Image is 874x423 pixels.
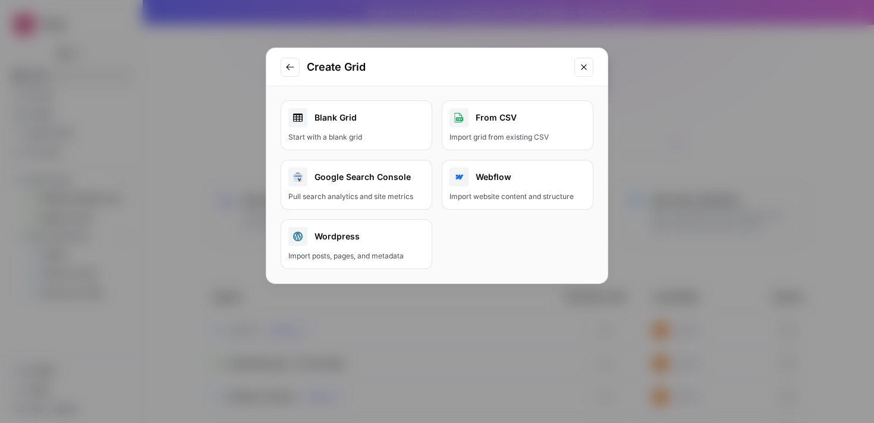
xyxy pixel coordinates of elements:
div: Blank Grid [288,108,425,127]
button: WordpressImport posts, pages, and metadata [281,219,432,269]
div: Wordpress [288,227,425,246]
button: Google Search ConsolePull search analytics and site metrics [281,160,432,210]
div: Import grid from existing CSV [449,132,586,143]
div: Google Search Console [288,168,425,187]
div: Import website content and structure [449,191,586,202]
div: Webflow [449,168,586,187]
div: Start with a blank grid [288,132,425,143]
button: From CSVImport grid from existing CSV [442,100,593,150]
button: Go to previous step [281,58,300,77]
div: Pull search analytics and site metrics [288,191,425,202]
div: From CSV [449,108,586,127]
a: Blank GridStart with a blank grid [281,100,432,150]
button: WebflowImport website content and structure [442,160,593,210]
button: Close modal [574,58,593,77]
div: Import posts, pages, and metadata [288,251,425,261]
h2: Create Grid [307,59,567,75]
